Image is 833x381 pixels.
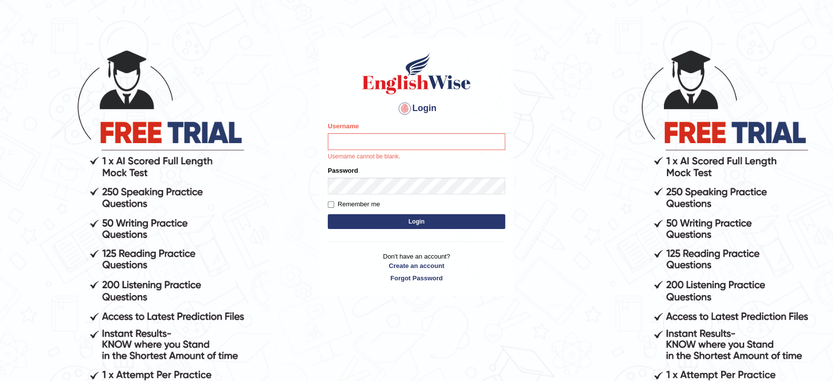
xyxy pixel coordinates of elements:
[328,101,505,116] h4: Login
[360,51,473,96] img: Logo of English Wise sign in for intelligent practice with AI
[328,199,380,209] label: Remember me
[328,166,358,175] label: Password
[328,121,359,131] label: Username
[328,214,505,229] button: Login
[328,152,505,161] p: Username cannot be blank.
[328,261,505,270] a: Create an account
[328,252,505,282] p: Don't have an account?
[328,201,334,208] input: Remember me
[328,273,505,283] a: Forgot Password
